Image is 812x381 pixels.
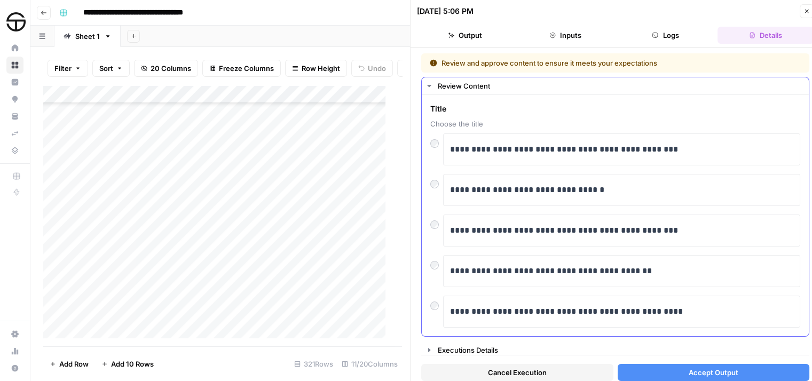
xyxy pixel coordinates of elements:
[302,63,340,74] span: Row Height
[689,367,738,378] span: Accept Output
[95,355,160,372] button: Add 10 Rows
[618,27,714,44] button: Logs
[422,342,809,359] button: Executions Details
[111,359,154,369] span: Add 10 Rows
[219,63,274,74] span: Freeze Columns
[6,125,23,142] a: Syncs
[6,91,23,108] a: Opportunities
[6,57,23,74] a: Browse
[6,326,23,343] a: Settings
[417,6,474,17] div: [DATE] 5:06 PM
[75,31,100,42] div: Sheet 1
[202,60,281,77] button: Freeze Columns
[151,63,191,74] span: 20 Columns
[6,74,23,91] a: Insights
[488,367,547,378] span: Cancel Execution
[417,27,513,44] button: Output
[6,9,23,35] button: Workspace: SimpleTire
[290,355,337,372] div: 321 Rows
[430,118,800,129] span: Choose the title
[517,27,613,44] button: Inputs
[351,60,393,77] button: Undo
[337,355,402,372] div: 11/20 Columns
[6,108,23,125] a: Your Data
[368,63,386,74] span: Undo
[6,39,23,57] a: Home
[421,364,613,381] button: Cancel Execution
[618,364,810,381] button: Accept Output
[54,26,121,47] a: Sheet 1
[99,63,113,74] span: Sort
[430,58,729,68] div: Review and approve content to ensure it meets your expectations
[59,359,89,369] span: Add Row
[6,343,23,360] a: Usage
[6,142,23,159] a: Data Library
[430,104,800,114] span: Title
[6,360,23,377] button: Help + Support
[134,60,198,77] button: 20 Columns
[438,345,802,355] div: Executions Details
[422,77,809,94] button: Review Content
[285,60,347,77] button: Row Height
[438,81,802,91] div: Review Content
[422,95,809,336] div: Review Content
[43,355,95,372] button: Add Row
[6,12,26,31] img: SimpleTire Logo
[92,60,130,77] button: Sort
[48,60,88,77] button: Filter
[54,63,72,74] span: Filter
